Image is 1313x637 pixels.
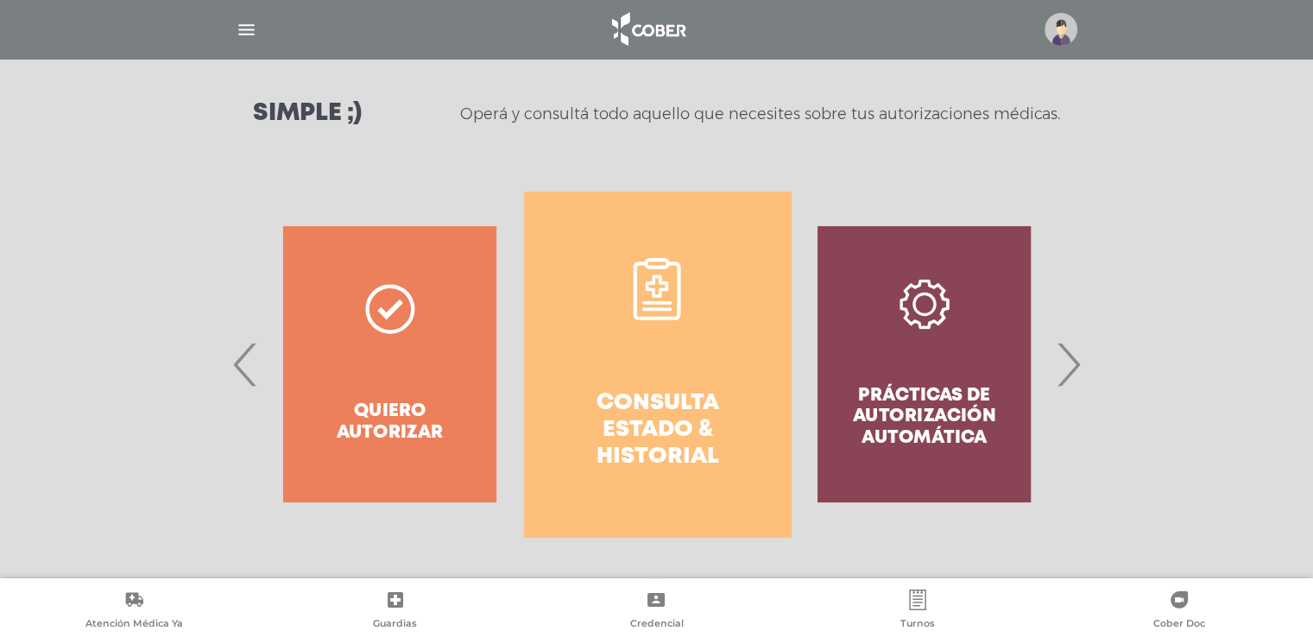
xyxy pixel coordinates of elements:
span: Credencial [629,617,683,633]
span: Previous [229,318,262,411]
img: logo_cober_home-white.png [603,9,693,50]
span: Cober Doc [1153,617,1205,633]
span: Guardias [373,617,417,633]
a: Turnos [787,590,1049,634]
a: Atención Médica Ya [3,590,265,634]
img: profile-placeholder.svg [1045,13,1077,46]
a: Guardias [265,590,527,634]
span: Turnos [900,617,935,633]
span: Next [1051,318,1085,411]
span: Atención Médica Ya [85,617,183,633]
a: Cober Doc [1048,590,1310,634]
a: Credencial [526,590,787,634]
p: Operá y consultá todo aquello que necesites sobre tus autorizaciones médicas. [460,104,1060,124]
h4: Consulta estado & historial [555,390,760,471]
h3: Simple ;) [253,102,362,126]
a: Consulta estado & historial [524,192,791,537]
img: Cober_menu-lines-white.svg [236,19,257,41]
